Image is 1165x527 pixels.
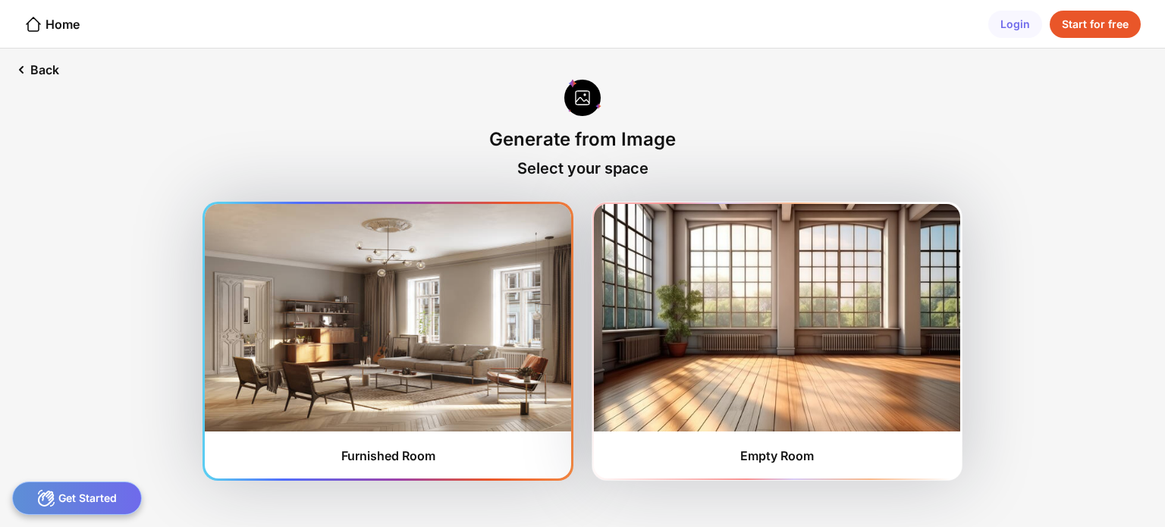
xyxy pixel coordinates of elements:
img: furnishedRoom2.jpg [594,204,960,431]
img: furnishedRoom1.jpg [205,204,571,431]
div: Home [24,15,80,33]
div: Select your space [517,159,648,177]
div: Login [988,11,1042,38]
div: Empty Room [740,448,814,463]
div: Get Started [12,482,142,515]
div: Start for free [1050,11,1141,38]
div: Generate from Image [489,128,676,150]
div: Furnished Room [341,448,435,463]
